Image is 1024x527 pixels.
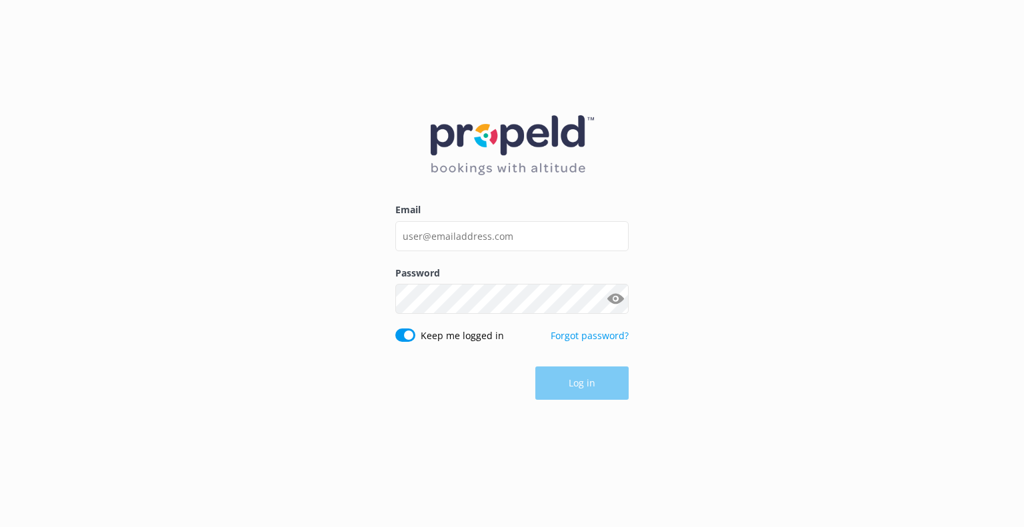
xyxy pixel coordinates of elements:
[395,221,629,251] input: user@emailaddress.com
[395,203,629,217] label: Email
[395,266,629,280] label: Password
[431,115,594,176] img: 12-1677471078.png
[551,329,629,342] a: Forgot password?
[421,328,504,343] label: Keep me logged in
[602,286,629,312] button: Show password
